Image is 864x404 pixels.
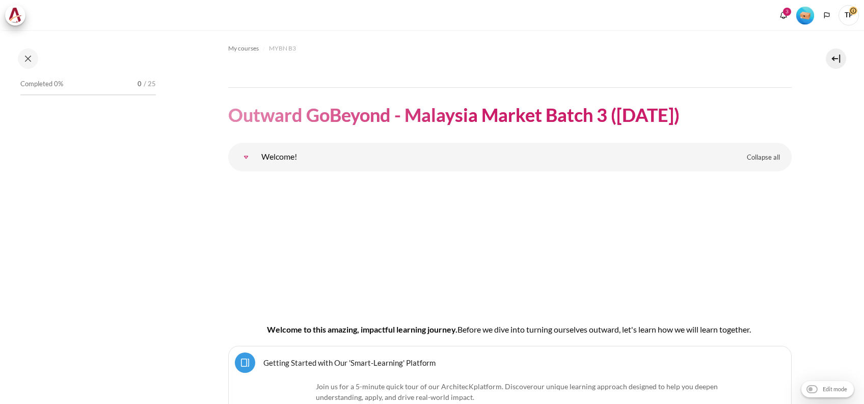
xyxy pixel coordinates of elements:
h1: Outward GoBeyond - Malaysia Market Batch 3 ([DATE]) [228,103,680,127]
a: Architeck Architeck [5,5,31,26]
span: B [457,324,463,334]
a: Completed 0% 0 / 25 [20,77,156,106]
div: 3 [783,8,791,16]
button: Languages [819,8,834,23]
div: Show notification window with 3 new notifications [776,8,791,23]
a: Level #1 [792,6,818,24]
span: Completed 0% [20,79,63,89]
a: My courses [228,42,259,55]
a: Collapse all [739,149,788,166]
a: Getting Started with Our 'Smart-Learning' Platform [263,358,436,367]
a: User menu [839,5,859,26]
p: Join us for a 5-minute quick tour of our ArchitecK platform. Discover [261,381,759,402]
a: MYBN B3 [269,42,296,55]
span: 0 [138,79,142,89]
span: efore we dive into turning ourselves outward, let's learn how we will learn together. [463,324,751,334]
span: . [316,382,718,401]
span: MYBN B3 [269,44,296,53]
nav: Navigation bar [228,40,792,57]
span: our unique learning approach designed to help you deepen understanding, apply, and drive real-wor... [316,382,718,401]
div: Level #1 [796,6,814,24]
span: Collapse all [747,153,780,163]
a: Welcome! [236,147,256,167]
img: Level #1 [796,7,814,24]
img: Architeck [8,8,22,23]
h4: Welcome to this amazing, impactful learning journey. [261,323,759,336]
span: My courses [228,44,259,53]
span: TP [839,5,859,26]
span: / 25 [144,79,156,89]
